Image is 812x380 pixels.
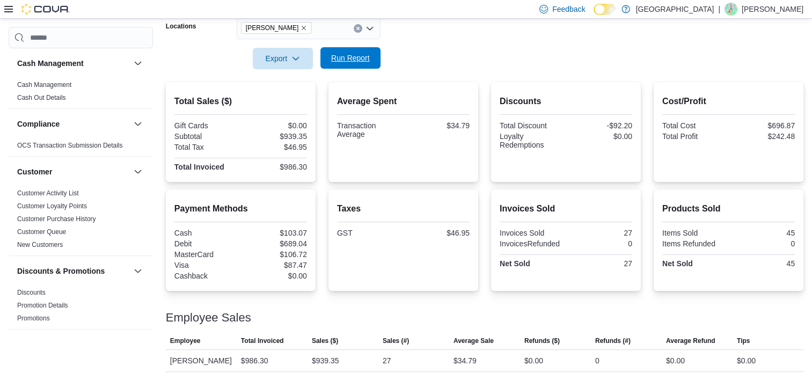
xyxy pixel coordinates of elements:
span: Export [259,48,306,69]
button: Run Report [320,47,381,69]
label: Locations [166,22,196,31]
h3: Cash Management [17,58,84,69]
div: $34.79 [405,121,470,130]
h3: Compliance [17,119,60,129]
span: Promotion Details [17,301,68,310]
span: Discounts [17,288,46,297]
div: Compliance [9,139,153,156]
a: Promotion Details [17,302,68,309]
div: InvoicesRefunded [500,239,564,248]
h3: Employee Sales [166,311,251,324]
div: $0.00 [568,132,632,141]
div: Subtotal [174,132,239,141]
div: MasterCard [174,250,239,259]
p: [PERSON_NAME] [742,3,803,16]
div: Cash [174,229,239,237]
div: Transaction Average [337,121,401,138]
div: $689.04 [243,239,307,248]
div: $103.07 [243,229,307,237]
h2: Average Spent [337,95,470,108]
a: Cash Out Details [17,94,66,101]
span: Customer Loyalty Points [17,202,87,210]
button: Customer [17,166,129,177]
span: Cash Management [17,81,71,89]
strong: Total Invoiced [174,163,224,171]
span: Average Sale [453,337,494,345]
a: Promotions [17,315,50,322]
div: Visa [174,261,239,269]
span: Sales ($) [312,337,338,345]
div: 0 [730,239,795,248]
span: Customer Purchase History [17,215,96,223]
span: Refunds (#) [595,337,631,345]
h3: Discounts & Promotions [17,266,105,276]
div: $0.00 [737,354,756,367]
a: OCS Transaction Submission Details [17,142,123,149]
span: Feedback [552,4,585,14]
div: Debit [174,239,239,248]
div: 27 [568,259,632,268]
button: Discounts & Promotions [17,266,129,276]
div: 27 [568,229,632,237]
h2: Payment Methods [174,202,307,215]
button: Cash Management [17,58,129,69]
div: $106.72 [243,250,307,259]
span: Employee [170,337,201,345]
span: Run Report [331,53,370,63]
div: 0 [595,354,599,367]
div: $242.48 [730,132,795,141]
p: | [718,3,720,16]
span: New Customers [17,240,63,249]
button: Compliance [17,119,129,129]
div: Total Tax [174,143,239,151]
span: Average Refund [666,337,715,345]
strong: Net Sold [662,259,693,268]
span: Total Invoiced [241,337,284,345]
button: Customer [131,165,144,178]
h2: Taxes [337,202,470,215]
div: Cashback [174,272,239,280]
a: New Customers [17,241,63,249]
span: [PERSON_NAME] [246,23,299,33]
div: GST [337,229,401,237]
div: $87.47 [243,261,307,269]
div: Total Cost [662,121,727,130]
div: Total Profit [662,132,727,141]
div: $0.00 [524,354,543,367]
div: -$92.20 [568,121,632,130]
h3: Customer [17,166,52,177]
div: Customer [9,187,153,255]
strong: Net Sold [500,259,530,268]
span: OCS Transaction Submission Details [17,141,123,150]
button: Cash Management [131,57,144,70]
div: Gift Cards [174,121,239,130]
button: Discounts & Promotions [131,265,144,277]
div: $696.87 [730,121,795,130]
a: Discounts [17,289,46,296]
a: Customer Queue [17,228,66,236]
div: Items Refunded [662,239,727,248]
div: 45 [730,259,795,268]
button: Clear input [354,24,362,33]
input: Dark Mode [594,4,616,15]
div: 0 [568,239,632,248]
span: Promotions [17,314,50,323]
h2: Products Sold [662,202,795,215]
p: [GEOGRAPHIC_DATA] [635,3,714,16]
span: Cash Out Details [17,93,66,102]
div: [PERSON_NAME] [166,350,237,371]
img: Cova [21,4,70,14]
span: Tips [737,337,750,345]
div: $0.00 [243,121,307,130]
div: 45 [730,229,795,237]
div: $46.95 [405,229,470,237]
span: Aurora Cannabis [241,22,312,34]
div: 27 [383,354,391,367]
h2: Cost/Profit [662,95,795,108]
div: Discounts & Promotions [9,286,153,329]
button: Remove Aurora Cannabis from selection in this group [301,25,307,31]
div: $986.30 [243,163,307,171]
div: $0.00 [666,354,685,367]
div: $939.35 [312,354,339,367]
